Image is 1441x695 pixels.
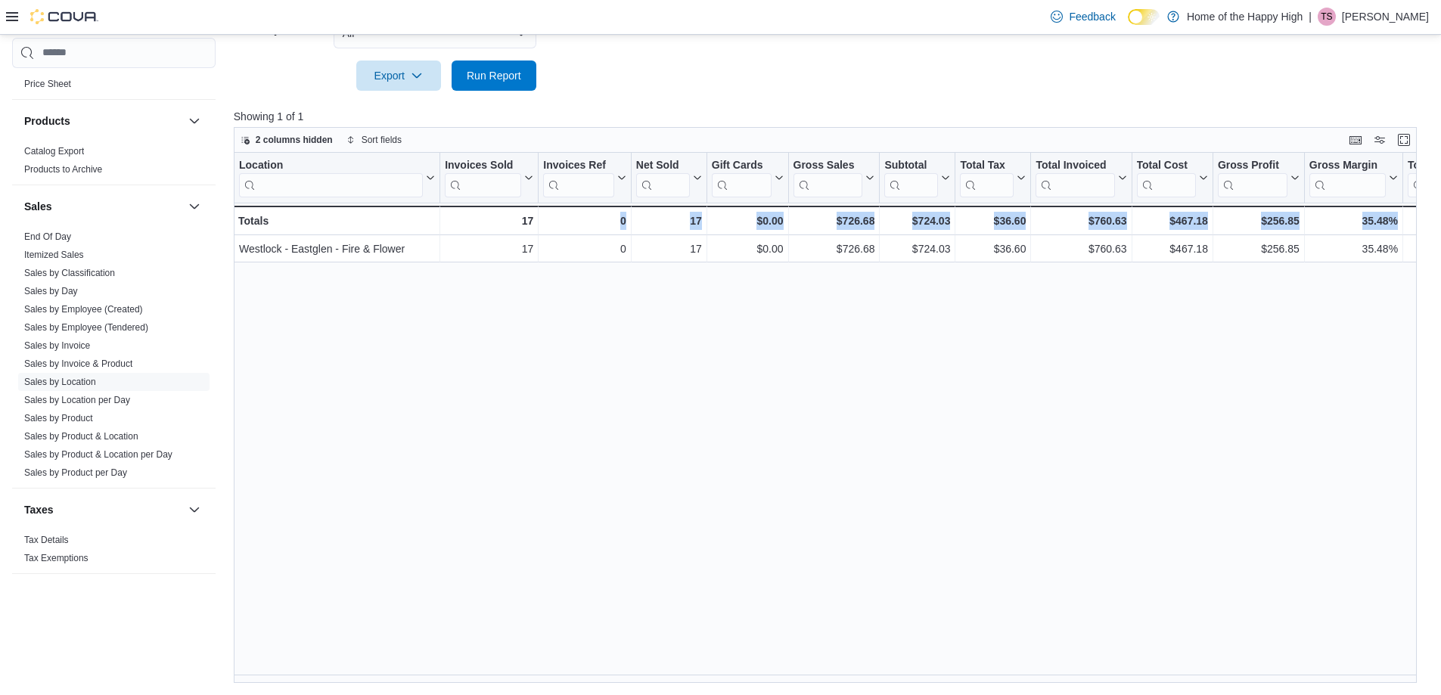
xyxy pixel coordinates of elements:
button: Keyboard shortcuts [1346,131,1365,149]
div: Location [239,159,423,197]
div: Products [12,142,216,185]
div: 17 [445,212,533,230]
p: Showing 1 of 1 [234,109,1429,124]
div: $36.60 [960,212,1026,230]
h3: Products [24,113,70,129]
div: Invoices Sold [445,159,521,197]
div: Invoices Sold [445,159,521,173]
p: Home of the Happy High [1187,8,1303,26]
button: Sort fields [340,131,408,149]
img: Cova [30,9,98,24]
span: Run Report [467,68,521,83]
a: Price Sheet [24,79,71,89]
span: Sales by Invoice [24,340,90,352]
button: Products [24,113,182,129]
a: Sales by Product [24,413,93,424]
a: Tax Exemptions [24,553,89,563]
a: Catalog Export [24,146,84,157]
div: $467.18 [1136,212,1207,230]
a: Sales by Day [24,286,78,296]
div: Gift Card Sales [712,159,772,197]
a: Sales by Invoice & Product [24,358,132,369]
div: Invoices Ref [543,159,613,173]
a: Sales by Employee (Created) [24,304,143,315]
div: Gross Sales [793,159,862,173]
button: Gross Profit [1218,159,1300,197]
span: Sales by Location [24,376,96,388]
a: Sales by Employee (Tendered) [24,322,148,333]
span: TS [1321,8,1332,26]
div: Location [239,159,423,173]
div: $467.18 [1136,240,1207,258]
div: 17 [636,240,702,258]
span: Tax Exemptions [24,552,89,564]
div: Gross Profit [1218,159,1287,173]
span: Sales by Invoice & Product [24,358,132,370]
span: Catalog Export [24,145,84,157]
a: Feedback [1045,2,1121,32]
span: Tax Details [24,534,69,546]
div: $724.03 [884,240,950,258]
a: Sales by Invoice [24,340,90,351]
div: $0.00 [712,212,784,230]
a: Products to Archive [24,164,102,175]
span: Export [365,61,432,91]
span: Sales by Product per Day [24,467,127,479]
span: Itemized Sales [24,249,84,261]
div: Sales [12,228,216,488]
span: Dark Mode [1128,25,1129,26]
div: Subtotal [884,159,938,173]
div: Total Tax [960,159,1014,173]
button: Run Report [452,61,536,91]
span: Price Sheet [24,78,71,90]
button: Export [356,61,441,91]
div: $726.68 [793,212,874,230]
a: End Of Day [24,231,71,242]
div: Gross Sales [793,159,862,197]
div: Subtotal [884,159,938,197]
button: Display options [1371,131,1389,149]
a: Itemized Sales [24,250,84,260]
h3: Taxes [24,502,54,517]
span: Sales by Employee (Tendered) [24,321,148,334]
button: Location [239,159,435,197]
div: Total Tax [960,159,1014,197]
a: Sales by Product per Day [24,467,127,478]
button: Gross Sales [793,159,874,197]
span: Products to Archive [24,163,102,175]
a: Sales by Location per Day [24,395,130,405]
div: Net Sold [636,159,690,197]
a: Sales by Product & Location [24,431,138,442]
a: Sales by Location [24,377,96,387]
button: Gross Margin [1309,159,1398,197]
button: 2 columns hidden [234,131,339,149]
div: Gross Margin [1309,159,1386,197]
div: 17 [636,212,702,230]
div: $760.63 [1036,240,1126,258]
div: 0 [543,240,626,258]
button: Enter fullscreen [1395,131,1413,149]
div: $0.00 [712,240,784,258]
button: Total Invoiced [1036,159,1126,197]
button: Total Tax [960,159,1026,197]
div: Gross Margin [1309,159,1386,173]
button: Subtotal [884,159,950,197]
div: $724.03 [884,212,950,230]
div: Total Invoiced [1036,159,1114,197]
div: Gift Cards [712,159,772,173]
div: $256.85 [1218,240,1300,258]
button: Taxes [185,501,203,519]
button: Total Cost [1136,159,1207,197]
div: Total Cost [1136,159,1195,173]
div: $726.68 [793,240,874,258]
div: Invoices Ref [543,159,613,197]
div: $256.85 [1218,212,1300,230]
span: Sales by Location per Day [24,394,130,406]
span: Sales by Employee (Created) [24,303,143,315]
div: $36.60 [960,240,1026,258]
div: Net Sold [636,159,690,173]
div: 0 [543,212,626,230]
div: 35.48% [1309,240,1398,258]
button: Products [185,112,203,130]
button: Sales [185,197,203,216]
